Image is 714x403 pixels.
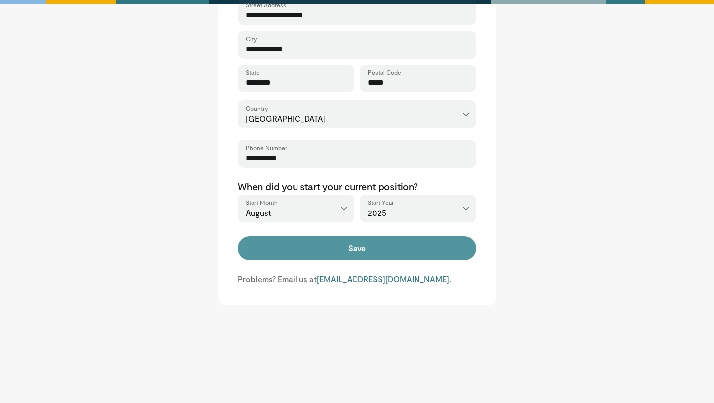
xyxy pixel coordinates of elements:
label: City [246,35,257,43]
p: When did you start your current position? [238,180,476,193]
label: Street Address [246,1,286,9]
p: Problems? Email us at . [238,274,476,285]
a: [EMAIL_ADDRESS][DOMAIN_NAME] [317,274,449,284]
label: Phone Number [246,144,287,152]
label: Postal Code [368,68,401,76]
button: Save [238,236,476,260]
label: State [246,68,260,76]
